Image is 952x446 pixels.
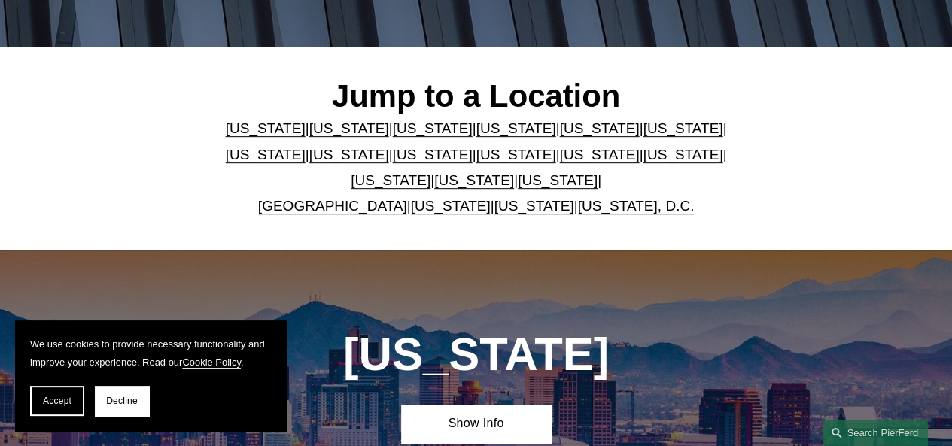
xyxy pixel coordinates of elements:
[290,328,662,381] h1: [US_STATE]
[559,147,639,162] a: [US_STATE]
[823,420,928,446] a: Search this site
[309,147,389,162] a: [US_STATE]
[30,386,84,416] button: Accept
[559,120,639,136] a: [US_STATE]
[494,198,574,214] a: [US_STATE]
[393,120,473,136] a: [US_STATE]
[476,147,556,162] a: [US_STATE]
[15,320,286,431] section: Cookie banner
[393,147,473,162] a: [US_STATE]
[215,116,738,219] p: | | | | | | | | | | | | | | | | | |
[643,120,722,136] a: [US_STATE]
[411,198,491,214] a: [US_STATE]
[258,198,407,214] a: [GEOGRAPHIC_DATA]
[434,172,514,188] a: [US_STATE]
[401,405,550,443] a: Show Info
[518,172,598,188] a: [US_STATE]
[106,396,138,406] span: Decline
[309,120,389,136] a: [US_STATE]
[43,396,71,406] span: Accept
[215,77,738,116] h2: Jump to a Location
[226,120,306,136] a: [US_STATE]
[30,335,271,371] p: We use cookies to provide necessary functionality and improve your experience. Read our .
[476,120,556,136] a: [US_STATE]
[182,356,241,368] a: Cookie Policy
[578,198,695,214] a: [US_STATE], D.C.
[351,172,430,188] a: [US_STATE]
[95,386,149,416] button: Decline
[226,147,306,162] a: [US_STATE]
[643,147,722,162] a: [US_STATE]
